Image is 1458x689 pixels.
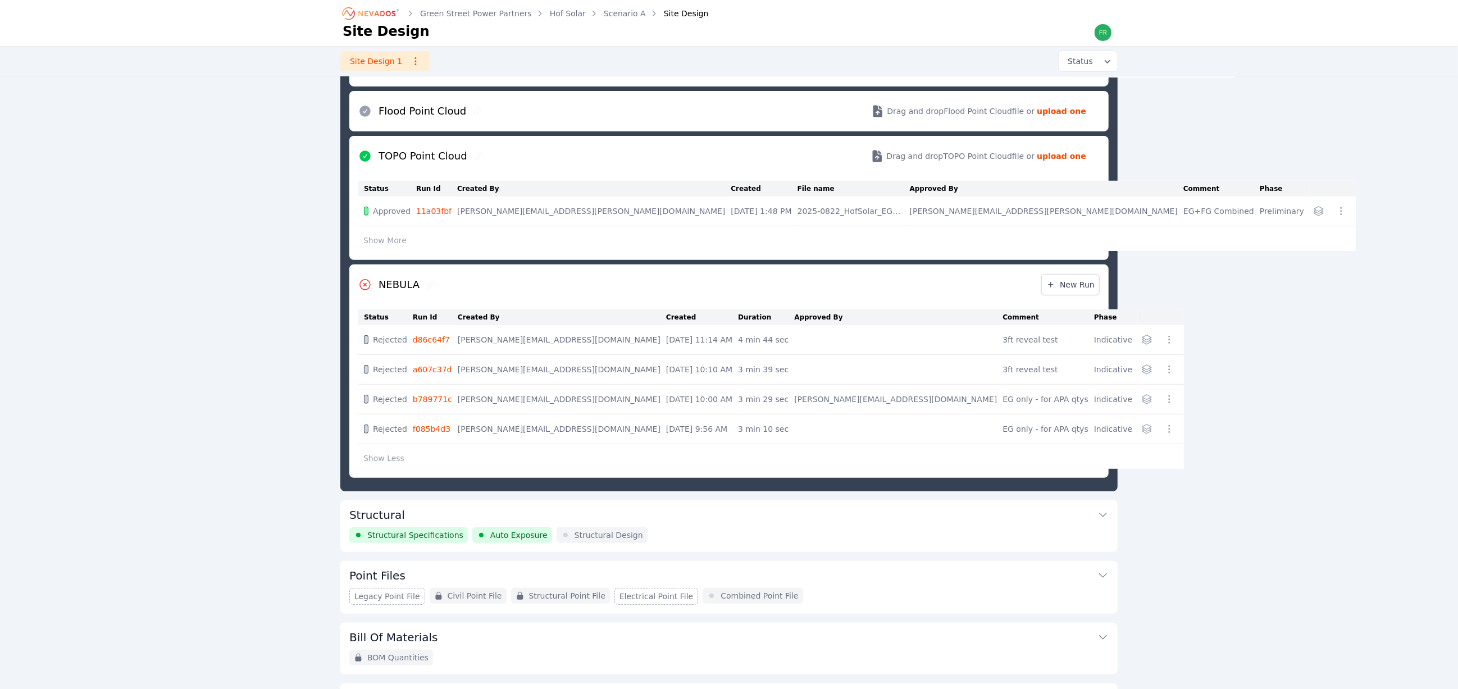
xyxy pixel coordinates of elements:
div: StructuralStructural SpecificationsAuto ExposureStructural Design [340,500,1118,552]
a: Green Street Power Partners [420,8,532,19]
td: [DATE] 10:10 AM [666,355,738,385]
td: [PERSON_NAME][EMAIL_ADDRESS][PERSON_NAME][DOMAIN_NAME] [910,197,1183,226]
div: 3 min 29 sec [738,394,789,405]
strong: upload one [1037,106,1086,117]
div: 3 min 39 sec [738,364,789,375]
td: [PERSON_NAME][EMAIL_ADDRESS][DOMAIN_NAME] [458,355,666,385]
div: Indicative [1094,423,1132,435]
a: New Run [1041,274,1100,295]
div: EG+FG Combined [1183,206,1254,217]
th: Approved By [910,181,1183,197]
span: Status [1063,56,1093,67]
div: 3ft reveal test [1003,334,1088,345]
td: [PERSON_NAME][EMAIL_ADDRESS][DOMAIN_NAME] [794,385,1003,414]
div: Site Design [648,8,709,19]
a: d86c64f7 [413,335,450,344]
a: a607c37d [413,365,452,374]
h3: Point Files [349,568,405,583]
a: Hof Solar [550,8,586,19]
th: Phase [1260,181,1310,197]
span: Rejected [373,423,407,435]
a: b789771c [413,395,452,404]
div: EG only - for APA qtys [1003,423,1088,435]
span: Approved [373,206,411,217]
th: Comment [1003,309,1094,325]
h1: Site Design [343,22,430,40]
th: Created [731,181,798,197]
span: BOM Quantities [367,652,429,663]
div: Bill Of MaterialsBOM Quantities [340,623,1118,674]
div: Indicative [1094,394,1132,405]
button: Bill Of Materials [349,623,1109,650]
td: [DATE] 10:00 AM [666,385,738,414]
h2: Flood Point Cloud [379,103,466,119]
td: [PERSON_NAME][EMAIL_ADDRESS][DOMAIN_NAME] [458,385,666,414]
div: 2025-0822_HofSolar_EG+FG Surface.csv [798,206,904,217]
a: Site Design 1 [340,51,430,71]
span: Civil Point File [448,590,502,601]
td: [PERSON_NAME][EMAIL_ADDRESS][DOMAIN_NAME] [458,414,666,444]
th: File name [798,181,910,197]
td: [DATE] 9:56 AM [666,414,738,444]
a: Scenario A [604,8,646,19]
div: Point FilesLegacy Point FileCivil Point FileStructural Point FileElectrical Point FileCombined Po... [340,561,1118,614]
th: Run Id [413,309,458,325]
th: Duration [738,309,794,325]
div: 4 min 44 sec [738,334,789,345]
span: Combined Point File [721,590,798,601]
span: Structural Point File [529,590,605,601]
th: Status [358,309,413,325]
button: Show More [358,230,412,251]
span: Structural Specifications [367,530,463,541]
th: Comment [1183,181,1260,197]
nav: Breadcrumb [343,4,709,22]
span: Rejected [373,364,407,375]
span: Drag and drop Flood Point Cloud file or [887,106,1035,117]
strong: upload one [1037,150,1086,162]
span: Auto Exposure [490,530,548,541]
a: f085b4d3 [413,425,450,434]
th: Created [666,309,738,325]
button: Drag and dropTOPO Point Cloudfile or upload one [857,140,1100,172]
span: New Run [1046,279,1095,290]
div: Preliminary [1260,206,1304,217]
th: Status [358,181,416,197]
h2: NEBULA [379,277,420,293]
button: Structural [349,500,1109,527]
th: Approved By [794,309,1003,325]
div: Indicative [1094,364,1132,375]
img: frida.manzo@nevados.solar [1094,24,1112,42]
a: 11a03fbf [416,207,452,216]
td: [DATE] 1:48 PM [731,197,798,226]
th: Run Id [416,181,457,197]
th: Created By [457,181,731,197]
th: Created By [458,309,666,325]
div: 3ft reveal test [1003,364,1088,375]
div: 3 min 10 sec [738,423,789,435]
th: Phase [1094,309,1138,325]
button: Drag and dropFlood Point Cloudfile or upload one [858,95,1100,127]
h3: Structural [349,507,405,523]
span: Drag and drop TOPO Point Cloud file or [886,150,1035,162]
button: Point Files [349,561,1109,588]
td: [PERSON_NAME][EMAIL_ADDRESS][PERSON_NAME][DOMAIN_NAME] [457,197,731,226]
span: Legacy Point File [354,591,420,602]
td: [DATE] 11:14 AM [666,325,738,355]
span: Structural Design [575,530,643,541]
div: Indicative [1094,334,1132,345]
span: Rejected [373,334,407,345]
h3: Bill Of Materials [349,629,438,645]
span: Rejected [373,394,407,405]
td: [PERSON_NAME][EMAIL_ADDRESS][DOMAIN_NAME] [458,325,666,355]
h2: TOPO Point Cloud [379,148,467,164]
div: EG only - for APA qtys [1003,394,1088,405]
button: Status [1059,51,1118,71]
span: Electrical Point File [619,591,693,602]
button: Show Less [358,448,409,469]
